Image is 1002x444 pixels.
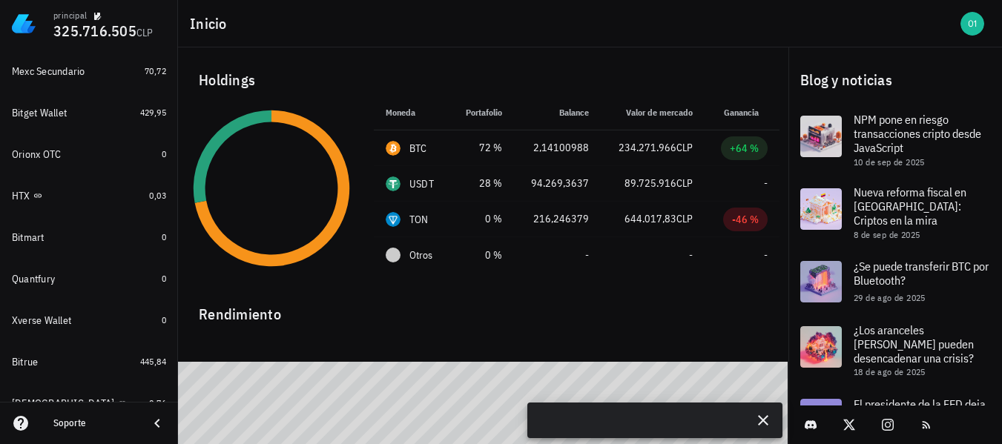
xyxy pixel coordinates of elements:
[854,292,926,303] span: 29 de ago de 2025
[6,302,172,338] a: Xverse Wallet 0
[854,229,920,240] span: 8 de sep de 2025
[12,107,67,119] div: Bitget Wallet
[788,104,1002,176] a: NPM pone en riesgo transacciones cripto desde JavaScript 10 de sep de 2025
[526,176,589,191] div: 94.269,3637
[53,21,136,41] span: 325.716.505
[6,261,172,296] a: Quantfury 0
[386,141,401,156] div: BTC-icon
[526,140,589,156] div: 2,14100988
[689,248,693,262] span: -
[149,397,166,408] span: 0,76
[386,176,401,191] div: USDT-icon
[854,156,925,168] span: 10 de sep de 2025
[526,211,589,227] div: 216,246379
[6,385,172,421] a: [DEMOGRAPHIC_DATA] 0,76
[12,65,85,78] div: Mexc Secundario
[764,176,768,190] span: -
[409,141,427,156] div: BTC
[854,366,926,377] span: 18 de ago de 2025
[12,231,45,244] div: Bitmart
[601,95,705,130] th: Valor de mercado
[190,12,233,36] h1: Inicio
[619,141,676,154] span: 234.271.966
[12,148,62,161] div: Orionx OTC
[386,212,401,227] div: TON-icon
[12,190,30,202] div: HTX
[53,417,136,429] div: Soporte
[6,53,172,89] a: Mexc Secundario 70,72
[409,212,429,227] div: TON
[676,141,693,154] span: CLP
[624,212,676,225] span: 644.017,83
[585,248,589,262] span: -
[624,176,676,190] span: 89.725.916
[854,259,989,288] span: ¿Se puede transferir BTC por Bluetooth?
[6,178,172,213] a: HTX 0,03
[409,176,434,191] div: USDT
[140,356,166,367] span: 445,84
[409,248,432,263] span: Otros
[12,273,55,285] div: Quantfury
[462,211,502,227] div: 0 %
[676,212,693,225] span: CLP
[6,219,172,255] a: Bitmart 0
[514,95,601,130] th: Balance
[149,190,166,201] span: 0,03
[12,356,39,368] div: Bitrue
[724,107,768,118] span: Ganancia
[462,176,502,191] div: 28 %
[732,212,759,227] div: -46 %
[187,56,779,104] div: Holdings
[162,273,166,284] span: 0
[6,344,172,380] a: Bitrue 445,84
[788,176,1002,249] a: Nueva reforma fiscal en [GEOGRAPHIC_DATA]: Criptos en la mira 8 de sep de 2025
[462,248,502,263] div: 0 %
[162,314,166,325] span: 0
[374,95,450,130] th: Moneda
[788,56,1002,104] div: Blog y noticias
[788,314,1002,387] a: ¿Los aranceles [PERSON_NAME] pueden desencadenar una crisis? 18 de ago de 2025
[140,107,166,118] span: 429,95
[187,291,779,326] div: Rendimiento
[730,141,759,156] div: +64 %
[854,322,974,365] span: ¿Los aranceles [PERSON_NAME] pueden desencadenar una crisis?
[12,314,71,327] div: Xverse Wallet
[854,112,981,155] span: NPM pone en riesgo transacciones cripto desde JavaScript
[53,10,88,21] div: principal
[6,136,172,172] a: Orionx OTC 0
[450,95,514,130] th: Portafolio
[145,65,166,76] span: 70,72
[676,176,693,190] span: CLP
[764,248,768,262] span: -
[162,148,166,159] span: 0
[462,140,502,156] div: 72 %
[12,12,36,36] img: LedgiFi
[788,249,1002,314] a: ¿Se puede transferir BTC por Bluetooth? 29 de ago de 2025
[162,231,166,242] span: 0
[12,397,115,410] div: [DEMOGRAPHIC_DATA]
[6,95,172,130] a: Bitget Wallet 429,95
[960,12,984,36] div: avatar
[136,26,154,39] span: CLP
[854,185,966,228] span: Nueva reforma fiscal en [GEOGRAPHIC_DATA]: Criptos en la mira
